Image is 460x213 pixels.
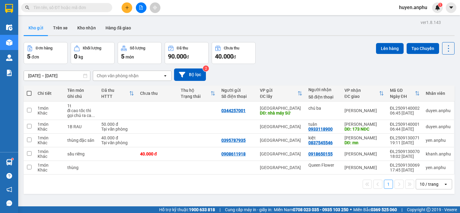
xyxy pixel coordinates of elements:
[344,140,384,145] div: DĐ: mn
[387,85,423,102] th: Toggle SortBy
[426,108,451,113] div: duyen.anphu
[25,5,29,10] span: search
[407,43,439,54] button: Tạo Chuyến
[426,208,431,212] span: copyright
[426,124,451,129] div: duyen.anphu
[426,165,451,170] div: yen.anphu
[260,151,302,156] div: [GEOGRAPHIC_DATA]
[101,135,134,140] div: 40.000 đ
[121,53,124,60] span: 5
[344,122,384,127] div: [PERSON_NAME]
[344,151,384,156] div: [PERSON_NAME]
[67,88,96,93] div: Tên món
[220,206,220,213] span: |
[38,106,61,111] div: 1 món
[439,3,441,7] span: 1
[136,2,146,13] button: file-add
[421,19,441,26] div: ver 1.8.143
[38,168,61,172] div: Khác
[97,73,139,79] div: Chọn văn phòng nhận
[420,181,438,187] div: 10 / trang
[308,106,338,111] div: chú ba
[38,91,61,96] div: Chi tiết
[67,94,96,99] div: Ghi chú
[101,127,134,131] div: Tại văn phòng
[390,154,420,159] div: 18:02 [DATE]
[118,42,162,64] button: Số lượng5món
[38,149,61,154] div: 1 món
[126,55,134,59] span: món
[225,206,272,213] span: Cung cấp máy in - giấy in:
[67,165,96,170] div: thùng
[74,53,77,60] span: 0
[260,138,302,143] div: [GEOGRAPHIC_DATA]
[101,94,129,99] div: HTTT
[260,165,302,170] div: [GEOGRAPHIC_DATA]
[308,122,338,127] div: tuân
[6,70,12,76] img: solution-icon
[6,159,12,165] img: warehouse-icon
[390,106,420,111] div: ĐL2509140002
[159,206,215,213] span: Hỗ trợ kỹ thuật:
[221,108,246,113] div: 0344257001
[260,111,302,115] div: DĐ: nhà máy Sứ
[308,127,333,131] div: 0933118900
[224,46,239,50] div: Chưa thu
[6,24,12,31] img: warehouse-icon
[12,158,13,160] sup: 1
[24,42,68,64] button: Đơn hàng5đơn
[308,87,338,92] div: Người nhận
[376,43,404,54] button: Lên hàng
[24,71,90,81] input: Select a date range.
[38,135,61,140] div: 1 món
[448,5,454,10] span: caret-down
[341,85,387,102] th: Toggle SortBy
[344,88,379,93] div: VP nhận
[189,207,215,212] strong: 1900 633 818
[212,42,256,64] button: Chưa thu40.000đ
[38,154,61,159] div: Khác
[32,55,39,59] span: đơn
[293,207,348,212] strong: 0708 023 035 - 0935 103 250
[101,21,136,35] button: Hàng đã giao
[443,182,448,187] svg: open
[390,140,420,145] div: 19:11 [DATE]
[344,165,384,170] div: [PERSON_NAME]
[48,21,72,35] button: Trên xe
[38,140,61,145] div: Khác
[150,2,160,13] button: aim
[435,5,440,10] img: icon-new-feature
[101,140,134,145] div: Tại văn phòng
[6,39,12,46] img: warehouse-icon
[260,88,297,93] div: VP gửi
[390,135,420,140] div: ĐL2509130071
[384,180,393,189] button: 1
[71,42,115,64] button: Khối lượng0kg
[274,206,348,213] span: Miền Nam
[174,68,206,81] button: Bộ lọc
[101,122,134,127] div: 50.000 đ
[221,151,246,156] div: 0908611918
[350,208,352,211] span: ⚪️
[27,53,30,60] span: 5
[344,135,384,140] div: [PERSON_NAME]
[390,94,415,99] div: Ngày ĐH
[168,53,186,60] span: 90.000
[390,149,420,154] div: ĐL2509130070
[438,3,442,7] sup: 1
[426,138,451,143] div: yen.anphu
[426,91,451,96] div: Nhân viên
[98,85,137,102] th: Toggle SortBy
[186,55,189,59] span: đ
[122,2,132,13] button: plus
[140,151,175,156] div: 40.000 đ
[125,5,129,10] span: plus
[308,151,333,156] div: 0918650155
[426,151,451,156] div: khanh.anphu
[38,111,61,115] div: Khác
[6,187,12,192] span: notification
[401,206,402,213] span: |
[79,55,83,59] span: kg
[390,168,420,172] div: 17:45 [DATE]
[6,173,12,179] span: question-circle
